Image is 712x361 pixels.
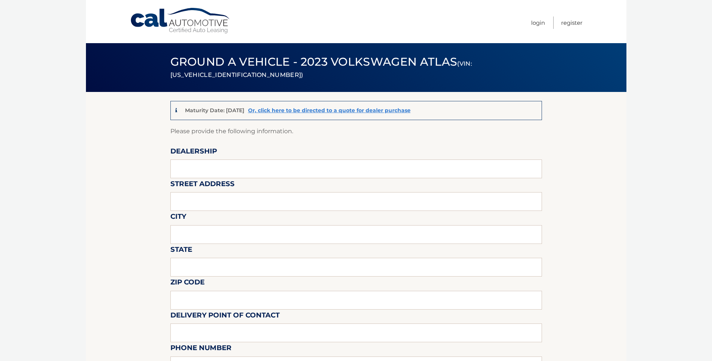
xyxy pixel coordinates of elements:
[170,244,192,258] label: State
[170,277,205,290] label: Zip Code
[170,126,542,137] p: Please provide the following information.
[170,55,472,80] span: Ground a Vehicle - 2023 Volkswagen Atlas
[130,8,231,34] a: Cal Automotive
[170,146,217,159] label: Dealership
[170,342,232,356] label: Phone Number
[561,17,583,29] a: Register
[248,107,411,114] a: Or, click here to be directed to a quote for dealer purchase
[170,60,472,78] small: (VIN: [US_VEHICLE_IDENTIFICATION_NUMBER])
[170,178,235,192] label: Street Address
[531,17,545,29] a: Login
[170,211,186,225] label: City
[185,107,244,114] p: Maturity Date: [DATE]
[170,310,280,323] label: Delivery Point of Contact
